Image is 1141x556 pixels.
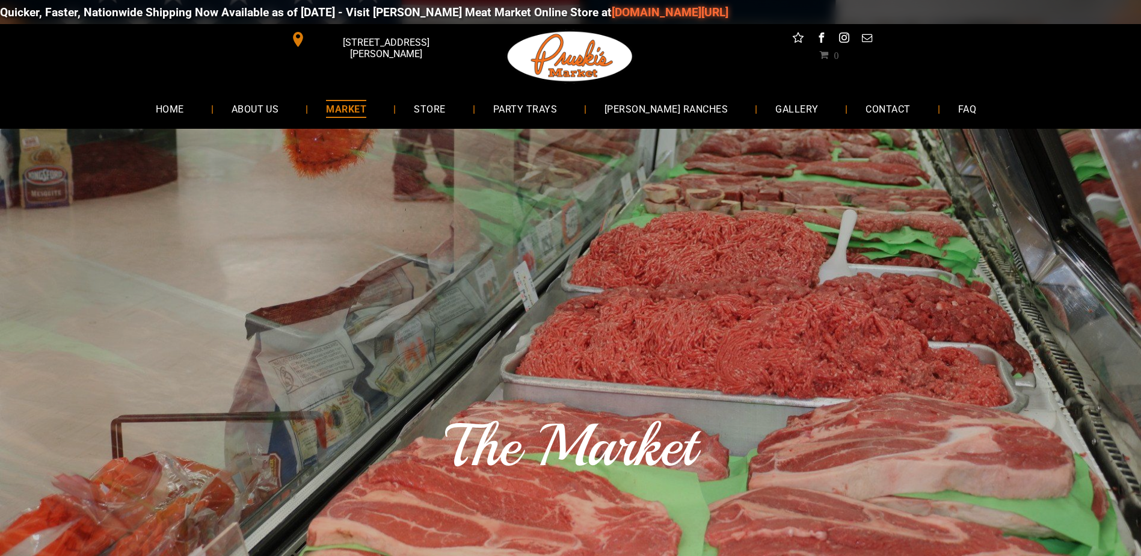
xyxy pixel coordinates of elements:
[859,30,875,49] a: email
[834,50,838,60] span: 0
[138,93,202,125] a: HOME
[813,30,829,49] a: facebook
[445,409,696,483] span: The Market
[308,31,463,66] span: [STREET_ADDRESS][PERSON_NAME]
[757,93,836,125] a: GALLERY
[282,30,466,49] a: [STREET_ADDRESS][PERSON_NAME]
[940,93,994,125] a: FAQ
[790,30,806,49] a: Social network
[836,30,852,49] a: instagram
[505,24,635,89] img: Pruski-s+Market+HQ+Logo2-1920w.png
[475,93,575,125] a: PARTY TRAYS
[308,93,384,125] a: MARKET
[847,93,928,125] a: CONTACT
[586,93,746,125] a: [PERSON_NAME] RANCHES
[396,93,463,125] a: STORE
[214,93,297,125] a: ABOUT US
